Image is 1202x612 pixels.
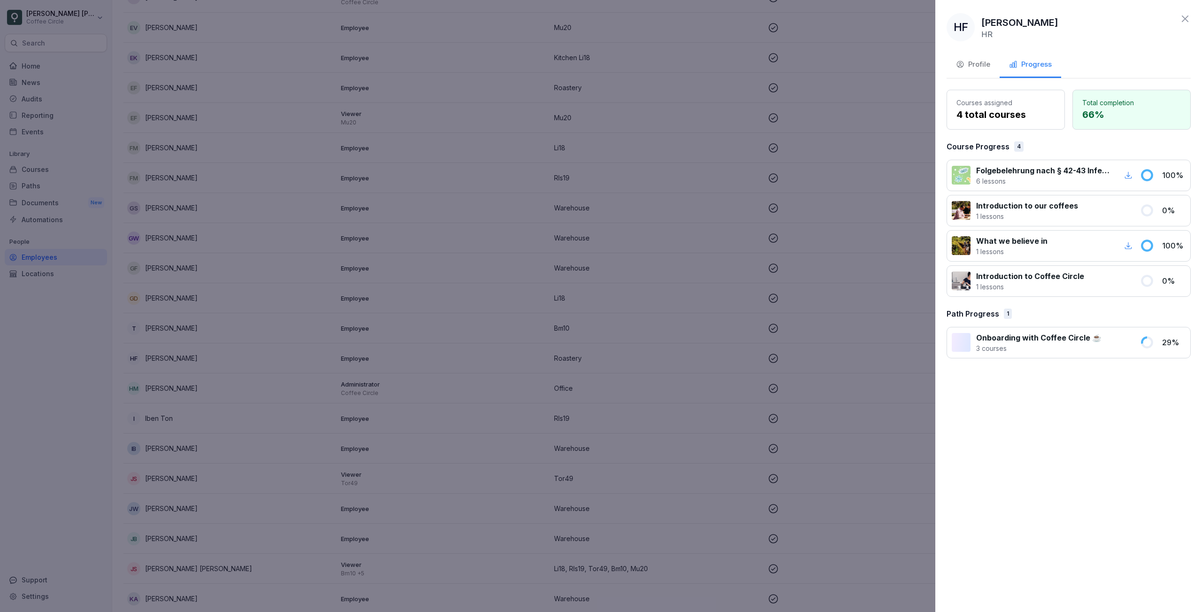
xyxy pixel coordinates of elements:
[1000,53,1061,78] button: Progress
[976,343,1102,353] p: 3 courses
[976,282,1084,292] p: 1 lessons
[956,108,1055,122] p: 4 total courses
[1162,170,1186,181] p: 100 %
[1082,108,1181,122] p: 66 %
[976,247,1048,256] p: 1 lessons
[947,13,975,41] div: HF
[956,98,1055,108] p: Courses assigned
[1162,337,1186,348] p: 29 %
[1009,59,1052,70] div: Progress
[976,271,1084,282] p: Introduction to Coffee Circle
[1014,141,1024,152] div: 4
[947,53,1000,78] button: Profile
[1162,275,1186,287] p: 0 %
[947,308,999,319] p: Path Progress
[1162,240,1186,251] p: 100 %
[947,141,1009,152] p: Course Progress
[976,200,1078,211] p: Introduction to our coffees
[976,176,1111,186] p: 6 lessons
[1082,98,1181,108] p: Total completion
[1162,205,1186,216] p: 0 %
[956,59,990,70] div: Profile
[981,15,1058,30] p: [PERSON_NAME]
[981,30,993,39] p: HR
[976,235,1048,247] p: What we believe in
[976,165,1111,176] p: Folgebelehrung nach § 42-43 Infektionsschutzgesetz (IfSG)
[976,211,1078,221] p: 1 lessons
[1004,309,1012,319] div: 1
[976,332,1102,343] p: Onboarding with Coffee Circle ☕️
